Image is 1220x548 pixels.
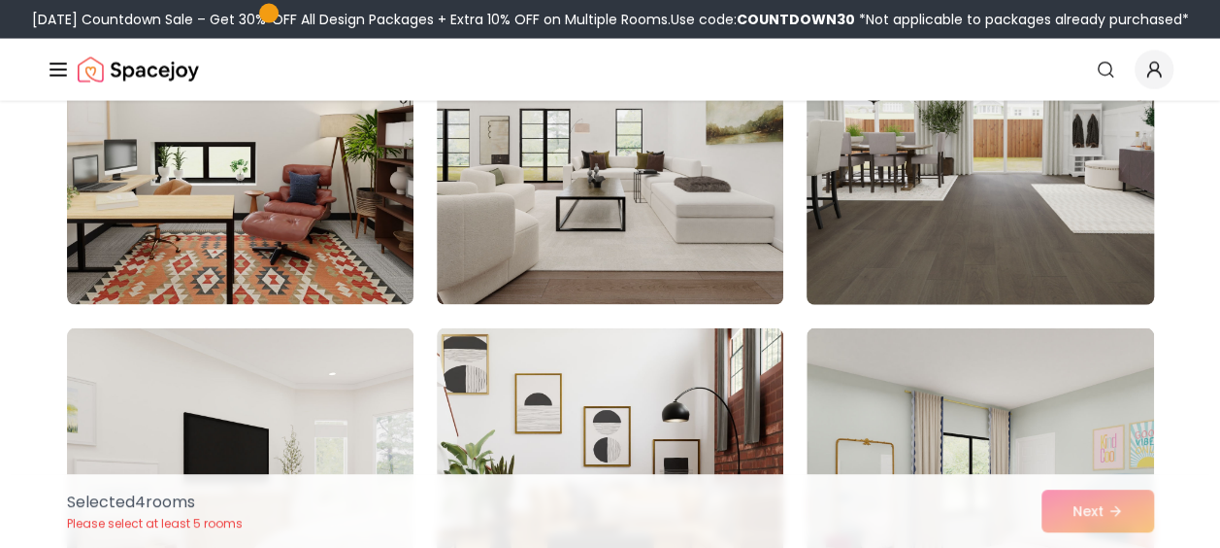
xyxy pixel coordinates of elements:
b: COUNTDOWN30 [737,10,855,29]
span: Use code: [671,10,855,29]
a: Spacejoy [78,51,199,89]
p: Please select at least 5 rooms [67,516,243,531]
nav: Global [47,39,1173,101]
div: [DATE] Countdown Sale – Get 30% OFF All Design Packages + Extra 10% OFF on Multiple Rooms. [32,10,1189,29]
img: Spacejoy Logo [78,51,199,89]
p: Selected 4 room s [67,491,243,514]
span: *Not applicable to packages already purchased* [855,10,1189,29]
